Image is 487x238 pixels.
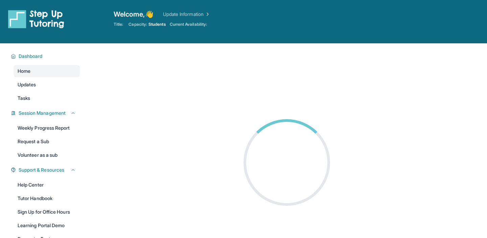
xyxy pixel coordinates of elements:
[14,192,80,204] a: Tutor Handbook
[16,53,76,60] button: Dashboard
[18,68,30,74] span: Home
[170,22,207,27] span: Current Availability:
[163,11,210,18] a: Update Information
[19,167,64,173] span: Support & Resources
[14,206,80,218] a: Sign Up for Office Hours
[19,110,66,116] span: Session Management
[18,95,30,102] span: Tasks
[129,22,147,27] span: Capacity:
[14,122,80,134] a: Weekly Progress Report
[148,22,166,27] span: Students
[16,110,76,116] button: Session Management
[19,53,43,60] span: Dashboard
[114,22,123,27] span: Title:
[14,219,80,232] a: Learning Portal Demo
[18,81,36,88] span: Updates
[14,65,80,77] a: Home
[114,9,154,19] span: Welcome, 👋
[14,79,80,91] a: Updates
[16,167,76,173] button: Support & Resources
[204,11,210,18] img: Chevron Right
[14,149,80,161] a: Volunteer as a sub
[14,179,80,191] a: Help Center
[14,92,80,104] a: Tasks
[8,9,64,28] img: logo
[14,135,80,148] a: Request a Sub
